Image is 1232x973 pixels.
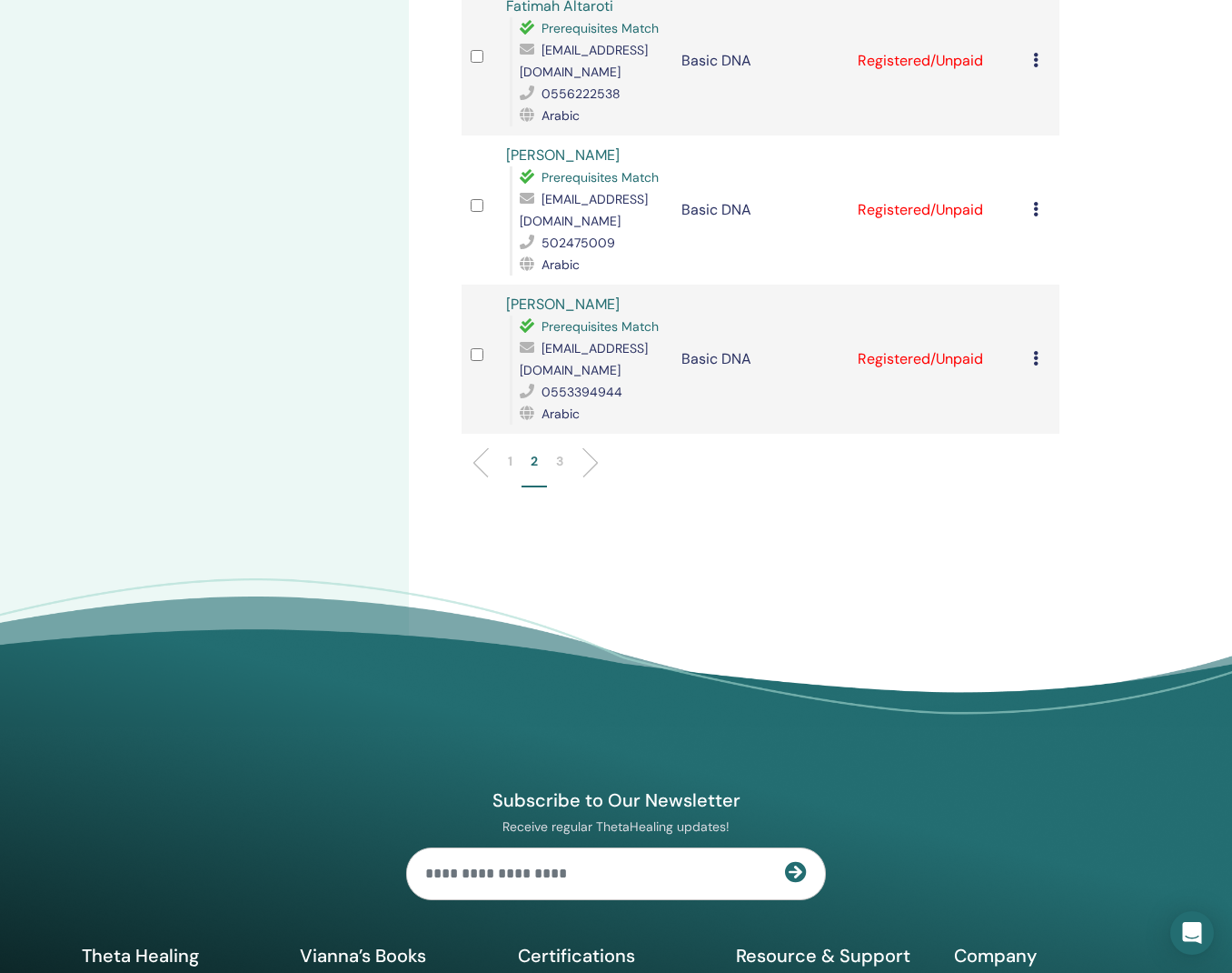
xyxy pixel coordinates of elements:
[541,318,659,335] span: Prerequisites Match
[518,944,714,968] h5: Certifications
[508,452,512,471] p: 1
[541,384,622,400] span: 0553394944
[541,406,580,422] span: Arabic
[300,944,496,968] h5: Vianna’s Books
[520,42,648,80] span: [EMAIL_ADDRESS][DOMAIN_NAME]
[541,235,615,251] span: 502475009
[520,191,648,229] span: [EMAIL_ADDRESS][DOMAIN_NAME]
[520,340,648,378] span: [EMAIL_ADDRESS][DOMAIN_NAME]
[672,135,849,285] td: Basic DNA
[541,85,621,102] span: 0556222538
[541,256,580,273] span: Arabic
[82,944,278,968] h5: Theta Healing
[541,169,659,186] span: Prerequisites Match
[672,285,849,434] td: Basic DNA
[506,145,620,165] a: [PERSON_NAME]
[556,452,563,471] p: 3
[541,20,659,36] span: Prerequisites Match
[541,107,580,124] span: Arabic
[954,944,1150,968] h5: Company
[406,818,826,835] p: Receive regular ThetaHealing updates!
[1170,911,1214,955] div: Open Intercom Messenger
[506,295,620,314] a: [PERSON_NAME]
[531,452,538,471] p: 2
[736,944,932,968] h5: Resource & Support
[406,788,826,812] h4: Subscribe to Our Newsletter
